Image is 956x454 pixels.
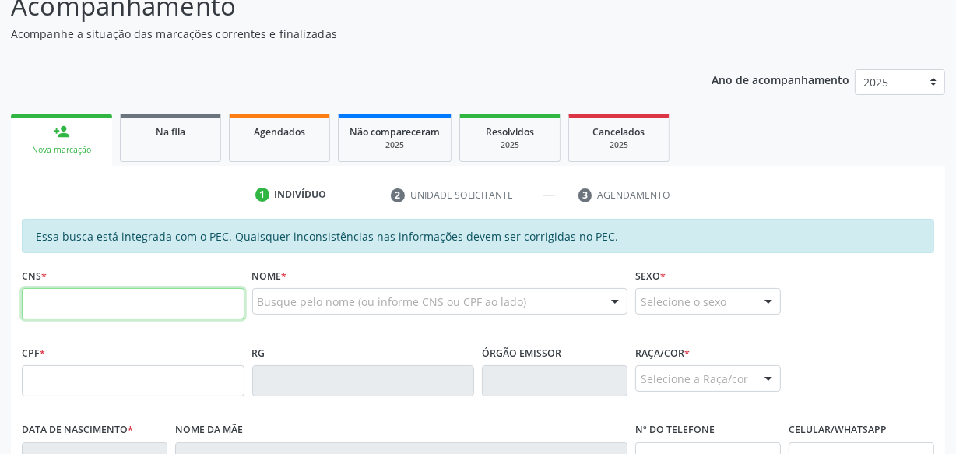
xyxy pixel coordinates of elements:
div: Essa busca está integrada com o PEC. Quaisquer inconsistências nas informações devem ser corrigid... [22,219,934,253]
span: Cancelados [593,125,645,139]
div: 2025 [580,139,658,151]
label: CNS [22,264,47,288]
label: RG [252,341,265,365]
label: Nº do Telefone [635,418,715,442]
span: Busque pelo nome (ou informe CNS ou CPF ao lado) [258,294,527,310]
div: 2025 [471,139,549,151]
p: Acompanhe a situação das marcações correntes e finalizadas [11,26,665,42]
span: Selecione o sexo [641,294,726,310]
p: Ano de acompanhamento [712,69,849,89]
div: 1 [255,188,269,202]
span: Não compareceram [350,125,440,139]
div: 2025 [350,139,440,151]
label: Nome da mãe [175,418,243,442]
div: Nova marcação [22,144,101,156]
div: person_add [53,123,70,140]
span: Na fila [156,125,185,139]
label: Sexo [635,264,666,288]
label: Nome [252,264,287,288]
label: Celular/WhatsApp [789,418,887,442]
span: Selecione a Raça/cor [641,371,748,387]
label: Órgão emissor [482,341,561,365]
span: Agendados [254,125,305,139]
span: Resolvidos [486,125,534,139]
label: CPF [22,341,45,365]
label: Raça/cor [635,341,690,365]
div: Indivíduo [275,188,327,202]
label: Data de nascimento [22,418,133,442]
